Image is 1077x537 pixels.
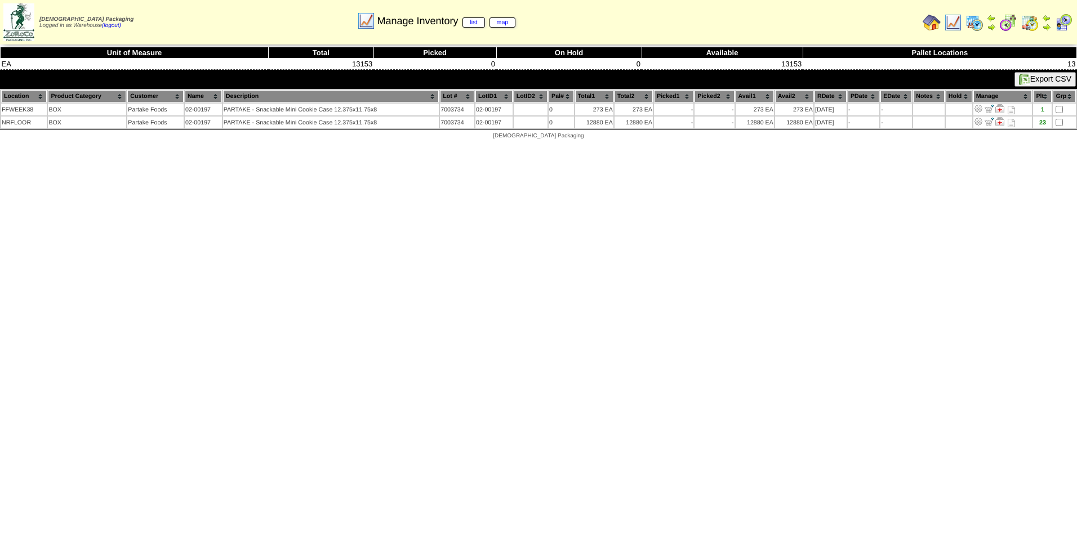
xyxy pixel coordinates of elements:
td: - [848,104,879,115]
td: 02-00197 [475,117,513,128]
th: RDate [815,90,847,102]
div: 23 [1034,119,1051,126]
td: 12880 EA [736,117,774,128]
th: Notes [913,90,944,102]
td: 02-00197 [185,117,222,128]
th: Picked [373,47,496,59]
img: calendarblend.gif [999,14,1017,32]
td: - [880,117,912,128]
td: EA [1,59,269,70]
td: - [695,104,734,115]
i: Note [1008,106,1015,114]
th: Available [642,47,803,59]
th: Hold [946,90,972,102]
td: 13153 [642,59,803,70]
span: [DEMOGRAPHIC_DATA] Packaging [493,133,584,139]
td: 0 [549,117,574,128]
td: 02-00197 [185,104,222,115]
th: Description [223,90,439,102]
th: Avail1 [736,90,774,102]
th: Picked1 [654,90,693,102]
th: Plt [1033,90,1052,102]
td: BOX [48,104,126,115]
th: Unit of Measure [1,47,269,59]
th: Pallet Locations [803,47,1076,59]
td: - [695,117,734,128]
span: Manage Inventory [377,15,515,27]
img: arrowleft.gif [987,14,996,23]
th: Name [185,90,222,102]
th: Location [1,90,47,102]
img: excel.gif [1019,74,1030,85]
td: 0 [373,59,496,70]
th: Total2 [615,90,653,102]
td: 12880 EA [775,117,813,128]
img: arrowleft.gif [1042,14,1051,23]
img: home.gif [923,14,941,32]
td: - [880,104,912,115]
th: Customer [127,90,184,102]
td: 0 [496,59,642,70]
td: 273 EA [615,104,653,115]
td: 7003734 [440,104,474,115]
th: EDate [880,90,912,102]
img: line_graph.gif [357,12,375,30]
th: Pal# [549,90,574,102]
td: - [654,104,693,115]
td: Partake Foods [127,117,184,128]
img: Move [985,117,994,126]
td: 0 [549,104,574,115]
th: Product Category [48,90,126,102]
td: 13 [803,59,1076,70]
td: 273 EA [775,104,813,115]
img: arrowright.gif [987,23,996,32]
td: 273 EA [575,104,613,115]
img: Manage Hold [995,117,1004,126]
td: - [654,117,693,128]
img: zoroco-logo-small.webp [3,3,34,41]
td: BOX [48,117,126,128]
th: On Hold [496,47,642,59]
td: FFWEEK38 [1,104,47,115]
span: Logged in as Warehouse [39,16,133,29]
img: Manage Hold [995,104,1004,113]
a: map [489,17,516,28]
td: PARTAKE - Snackable Mini Cookie Case 12.375x11.75x8 [223,117,439,128]
i: Note [1008,119,1015,127]
td: 273 EA [736,104,774,115]
td: PARTAKE - Snackable Mini Cookie Case 12.375x11.75x8 [223,104,439,115]
td: 7003734 [440,117,474,128]
th: Picked2 [695,90,734,102]
td: [DATE] [815,117,847,128]
td: - [848,117,879,128]
img: calendarinout.gif [1021,14,1039,32]
td: 13153 [269,59,374,70]
th: Lot # [440,90,474,102]
img: calendarprod.gif [965,14,983,32]
img: calendarcustomer.gif [1054,14,1072,32]
button: Export CSV [1014,72,1076,87]
th: Total1 [575,90,613,102]
img: arrowright.gif [1042,23,1051,32]
td: 02-00197 [475,104,513,115]
th: Avail2 [775,90,813,102]
a: (logout) [102,23,121,29]
td: NRFLOOR [1,117,47,128]
img: Adjust [974,104,983,113]
div: 1 [1034,106,1051,113]
th: Manage [973,90,1033,102]
th: LotID2 [514,90,548,102]
th: Grp [1053,90,1076,102]
td: 12880 EA [615,117,653,128]
span: [DEMOGRAPHIC_DATA] Packaging [39,16,133,23]
td: Partake Foods [127,104,184,115]
th: LotID1 [475,90,513,102]
th: Total [269,47,374,59]
img: Adjust [974,117,983,126]
td: 12880 EA [575,117,613,128]
img: line_graph.gif [944,14,962,32]
a: list [462,17,484,28]
td: [DATE] [815,104,847,115]
img: Move [985,104,994,113]
th: PDate [848,90,879,102]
